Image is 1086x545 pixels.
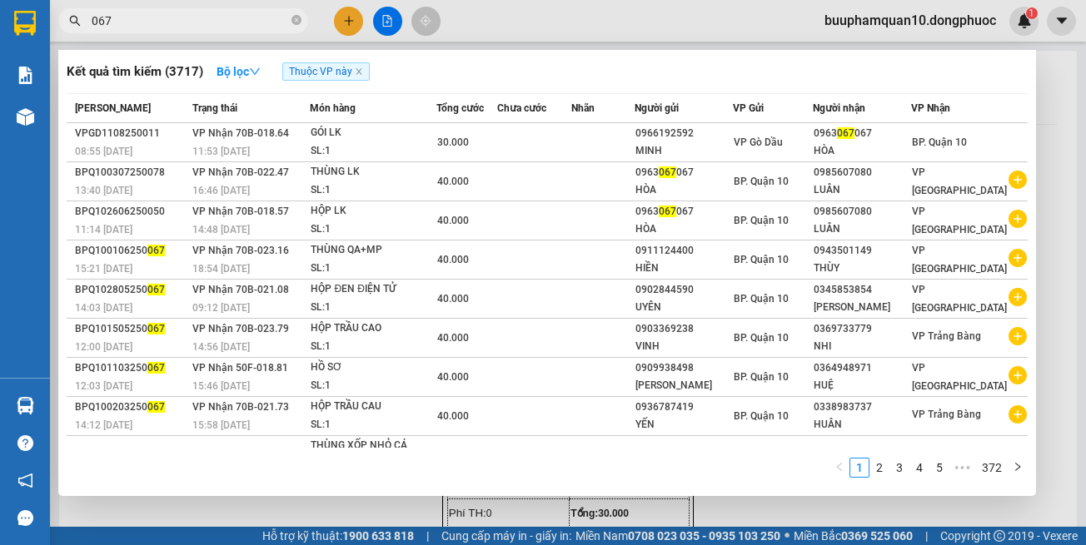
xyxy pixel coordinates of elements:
[814,416,910,434] div: HUÂN
[734,136,783,148] span: VP Gò Dầu
[1009,405,1027,424] span: plus-circle
[976,458,1008,478] li: 372
[635,281,732,299] div: 0902844590
[311,437,436,473] div: THÙNG XỐP NHỎ CÁ CẢNH
[889,458,909,478] li: 3
[75,281,187,299] div: BPQ102805250
[1009,249,1027,267] span: plus-circle
[311,142,436,161] div: SL: 1
[192,166,289,178] span: VP Nhận 70B-022.47
[635,164,732,181] div: 0963 067
[635,142,732,160] div: MINH
[814,446,910,463] div: 0813504
[132,50,229,71] span: 01 Võ Văn Truyện, KP.1, Phường 2
[912,409,981,420] span: VP Trảng Bàng
[310,102,356,114] span: Món hàng
[912,284,1007,314] span: VP [GEOGRAPHIC_DATA]
[733,102,764,114] span: VP Gửi
[1009,171,1027,189] span: plus-circle
[17,473,33,488] span: notification
[192,245,289,256] span: VP Nhận 70B-023.16
[635,299,732,316] div: UYÊN
[814,338,910,355] div: NHI
[311,338,436,356] div: SL: 1
[909,458,929,478] li: 4
[814,220,910,238] div: LUÂN
[734,176,789,187] span: BP. Quận 10
[75,125,187,142] div: VPGD1108250011
[75,242,187,260] div: BPQ100106250
[849,458,869,478] li: 1
[814,125,910,142] div: 0963 067
[282,62,370,81] span: Thuộc VP này
[192,263,250,275] span: 18:54 [DATE]
[635,203,732,220] div: 0963 067
[837,127,854,139] span: 067
[949,458,976,478] li: Next 5 Pages
[192,127,289,139] span: VP Nhận 70B-018.64
[949,458,976,478] span: •••
[147,323,165,334] span: 067
[734,332,789,344] span: BP. Quận 10
[192,302,250,314] span: 09:12 [DATE]
[890,458,909,477] a: 3
[291,13,301,29] span: close-circle
[217,65,261,78] strong: Bộ lọc
[912,206,1007,235] span: VP [GEOGRAPHIC_DATA]
[437,254,469,265] span: 40.000
[635,125,732,142] div: 0966192592
[45,90,204,103] span: -----------------------------------------
[659,166,676,178] span: 067
[147,362,165,374] span: 067
[910,458,929,477] a: 4
[192,185,250,196] span: 16:46 [DATE]
[17,510,33,526] span: message
[437,215,469,226] span: 40.000
[635,416,732,434] div: YẾN
[437,371,469,383] span: 40.000
[6,10,80,83] img: logo
[437,136,469,148] span: 30.000
[1009,210,1027,228] span: plus-circle
[311,181,436,200] div: SL: 1
[497,102,546,114] span: Chưa cước
[192,102,237,114] span: Trạng thái
[67,63,203,81] h3: Kết quả tìm kiếm ( 3717 )
[734,293,789,305] span: BP. Quận 10
[1009,366,1027,384] span: plus-circle
[814,142,910,160] div: HÒA
[192,206,289,217] span: VP Nhận 70B-018.57
[814,281,910,299] div: 0345853854
[814,181,910,199] div: LUÂN
[192,401,289,413] span: VP Nhận 70B-021.73
[75,399,187,416] div: BPQ100203250
[69,15,81,27] span: search
[734,215,789,226] span: BP. Quận 10
[1009,327,1027,345] span: plus-circle
[635,102,679,114] span: Người gửi
[814,377,910,394] div: HUỆ
[814,399,910,416] div: 0338983737
[75,146,132,157] span: 08:55 [DATE]
[1008,458,1028,478] button: right
[147,401,165,413] span: 067
[635,220,732,238] div: HÒA
[311,260,436,278] div: SL: 1
[977,458,1007,477] a: 372
[83,106,182,118] span: BPQ101108250059
[311,398,436,416] div: HỘP TRẦU CAU
[75,320,187,338] div: BPQ101505250
[635,338,732,355] div: VINH
[75,302,132,314] span: 14:03 [DATE]
[437,176,469,187] span: 40.000
[912,136,967,148] span: BP. Quận 10
[311,280,436,299] div: HỘP ĐEN ĐIỆN TỬ
[814,203,910,220] div: 0985607080
[17,397,34,414] img: warehouse-icon
[92,12,288,30] input: Tìm tên, số ĐT hoặc mã đơn
[203,58,274,85] button: Bộ lọcdown
[291,15,301,25] span: close-circle
[249,66,261,77] span: down
[75,224,132,235] span: 11:14 [DATE]
[814,359,910,377] div: 0364948971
